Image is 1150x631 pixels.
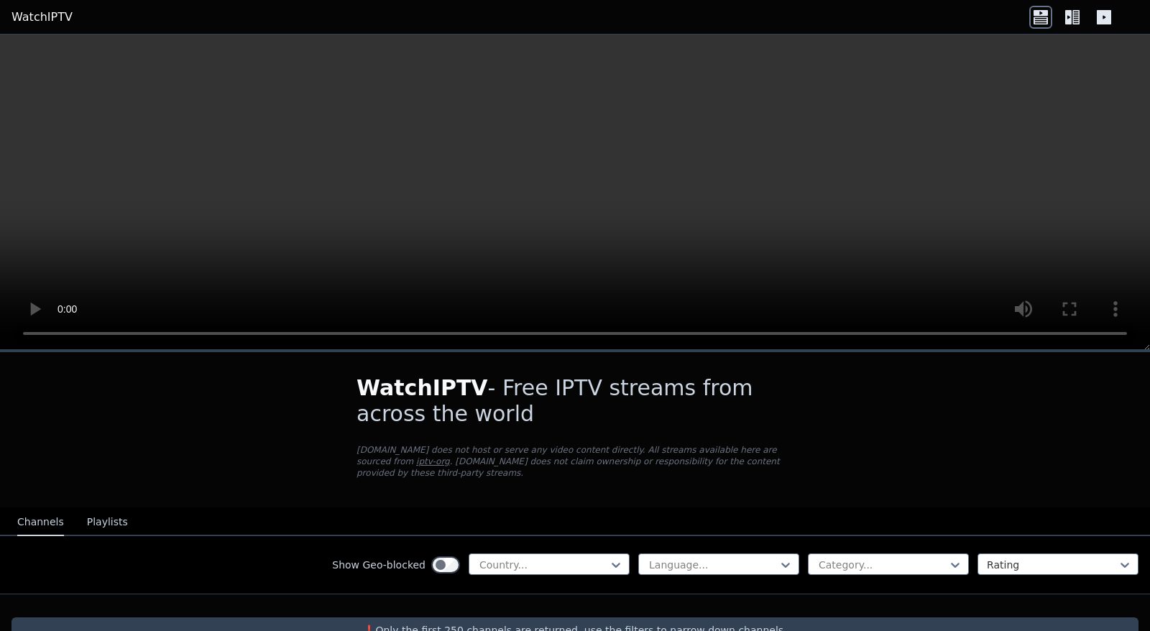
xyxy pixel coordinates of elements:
[332,558,425,572] label: Show Geo-blocked
[356,444,793,479] p: [DOMAIN_NAME] does not host or serve any video content directly. All streams available here are s...
[356,375,793,427] h1: - Free IPTV streams from across the world
[17,509,64,536] button: Channels
[356,375,488,400] span: WatchIPTV
[11,9,73,26] a: WatchIPTV
[416,456,450,466] a: iptv-org
[87,509,128,536] button: Playlists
